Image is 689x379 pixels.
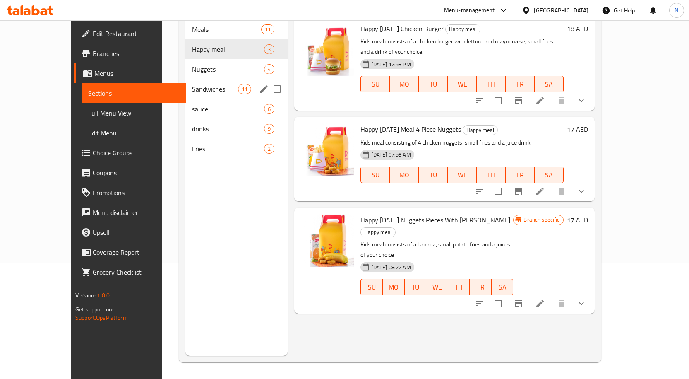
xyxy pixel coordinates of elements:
span: SA [495,281,510,293]
span: Get support on: [75,304,113,315]
p: Kids meal consists of a banana, small potato fries and a juices of your choice [360,239,513,260]
span: [DATE] 07:58 AM [368,151,414,159]
span: 9 [264,125,274,133]
span: FR [473,281,488,293]
a: Menu disclaimer [74,203,186,222]
span: Sandwiches [192,84,238,94]
span: Happy meal [361,227,395,237]
a: Choice Groups [74,143,186,163]
button: edit [258,83,270,95]
img: Happy Dano Nuggets Pieces With Banana [301,214,354,267]
span: Branch specific [520,216,563,224]
span: TH [480,169,502,181]
div: Meals11 [185,19,288,39]
span: Version: [75,290,96,301]
button: SU [360,279,382,295]
a: Coupons [74,163,186,183]
span: SA [538,78,560,90]
button: Branch-specific-item [509,91,528,111]
button: SU [360,167,390,183]
a: Support.OpsPlatform [75,312,128,323]
a: Menus [74,63,186,83]
span: WE [451,78,473,90]
span: WE [451,169,473,181]
div: Sandwiches11edit [185,79,288,99]
span: TH [451,281,467,293]
div: Happy meal3 [185,39,288,59]
span: Menu disclaimer [93,208,180,217]
span: Promotions [93,188,180,198]
button: TH [448,279,470,295]
div: Happy meal [463,125,498,135]
div: items [264,124,274,134]
div: Fries2 [185,139,288,159]
button: SA [492,279,514,295]
button: TH [477,76,506,92]
svg: Show Choices [576,186,586,196]
div: Meals [192,24,261,34]
span: Happy [DATE] Chicken Burger [360,22,444,35]
span: sauce [192,104,264,114]
span: Happy meal [192,44,264,54]
div: [GEOGRAPHIC_DATA] [534,6,588,15]
span: [DATE] 12:53 PM [368,60,414,68]
span: Edit Menu [88,128,180,138]
button: TU [405,279,427,295]
span: Full Menu View [88,108,180,118]
a: Coverage Report [74,242,186,262]
span: SU [364,281,379,293]
span: Sections [88,88,180,98]
a: Promotions [74,183,186,203]
span: Fries [192,144,264,154]
span: drinks [192,124,264,134]
p: Kids meal consisting of 4 chicken nuggets, small fries and a juice drink [360,138,563,148]
img: Happy Dano Chicken Burger [301,23,354,76]
div: Menu-management [444,5,495,15]
h6: 17 AED [567,123,588,135]
nav: Menu sections [185,16,288,162]
h6: 18 AED [567,23,588,34]
button: sort-choices [470,294,490,314]
h6: 17 AED [567,214,588,226]
span: Happy [DATE] Nuggets Pieces With [PERSON_NAME] [360,214,510,226]
span: 11 [238,85,251,93]
button: SU [360,76,390,92]
button: SA [535,76,564,92]
button: delete [552,91,571,111]
button: show more [571,294,591,314]
div: items [238,84,251,94]
button: show more [571,91,591,111]
button: Branch-specific-item [509,181,528,201]
span: MO [393,169,415,181]
div: drinks9 [185,119,288,139]
button: show more [571,181,591,201]
svg: Show Choices [576,96,586,106]
span: Choice Groups [93,148,180,158]
span: 2 [264,145,274,153]
a: Branches [74,43,186,63]
span: 3 [264,46,274,53]
span: TH [480,78,502,90]
span: Select to update [490,183,507,200]
img: Happy Dano Meal 4 Piece Nuggets [301,123,354,176]
a: Full Menu View [82,103,186,123]
span: Edit Restaurant [93,29,180,39]
button: TU [419,76,448,92]
span: MO [386,281,401,293]
span: 11 [262,26,274,34]
a: Grocery Checklist [74,262,186,282]
span: FR [509,169,531,181]
button: FR [506,167,535,183]
div: Nuggets4 [185,59,288,79]
span: WE [430,281,445,293]
button: MO [390,167,419,183]
button: delete [552,294,571,314]
span: Happy meal [446,24,480,34]
button: TH [477,167,506,183]
button: FR [470,279,492,295]
a: Edit menu item [535,186,545,196]
span: Coupons [93,168,180,178]
button: WE [426,279,448,295]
